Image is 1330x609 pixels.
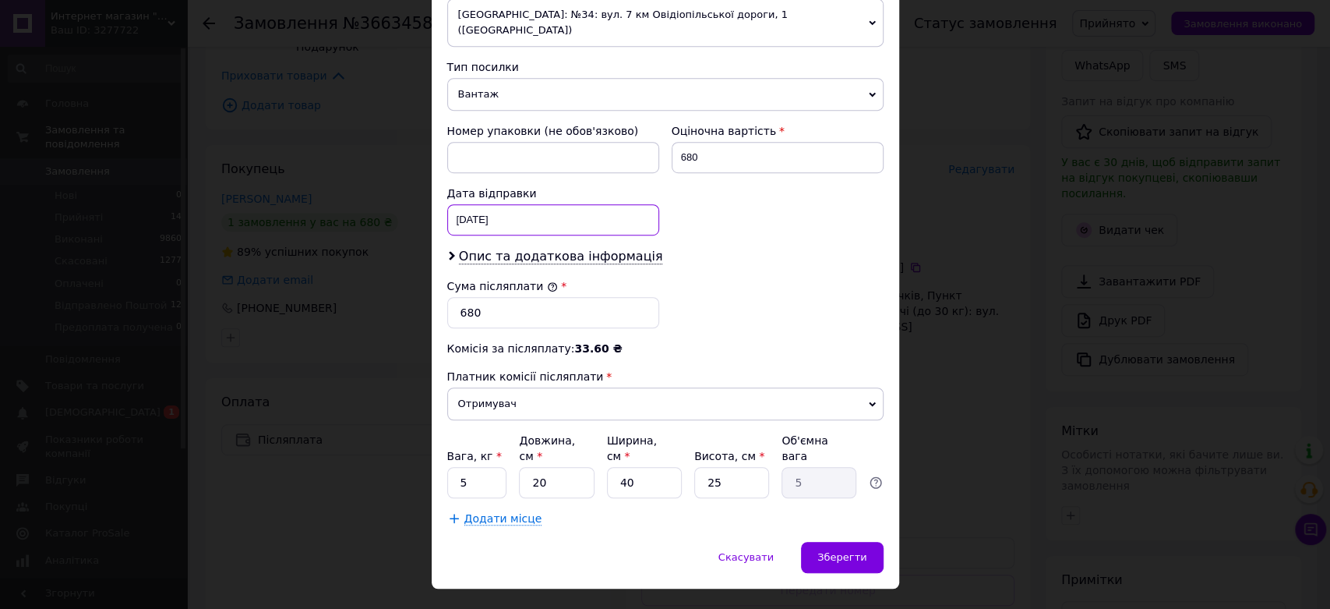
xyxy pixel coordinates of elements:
label: Сума післяплати [447,280,558,292]
span: Зберегти [817,551,866,563]
label: Вага, кг [447,450,502,462]
span: Отримувач [447,388,884,420]
span: Тип посилки [447,61,519,73]
label: Висота, см [694,450,764,462]
label: Ширина, см [607,434,657,462]
div: Дата відправки [447,186,659,201]
span: Вантаж [447,78,884,111]
label: Довжина, см [519,434,575,462]
span: Скасувати [718,551,774,563]
div: Комісія за післяплату: [447,341,884,356]
div: Об'ємна вага [781,433,856,464]
div: Номер упаковки (не обов'язково) [447,123,659,139]
span: 33.60 ₴ [574,342,622,355]
span: Платник комісії післяплати [447,370,604,383]
span: Додати місце [464,512,542,526]
span: Опис та додаткова інформація [459,249,663,264]
div: Оціночна вартість [672,123,884,139]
